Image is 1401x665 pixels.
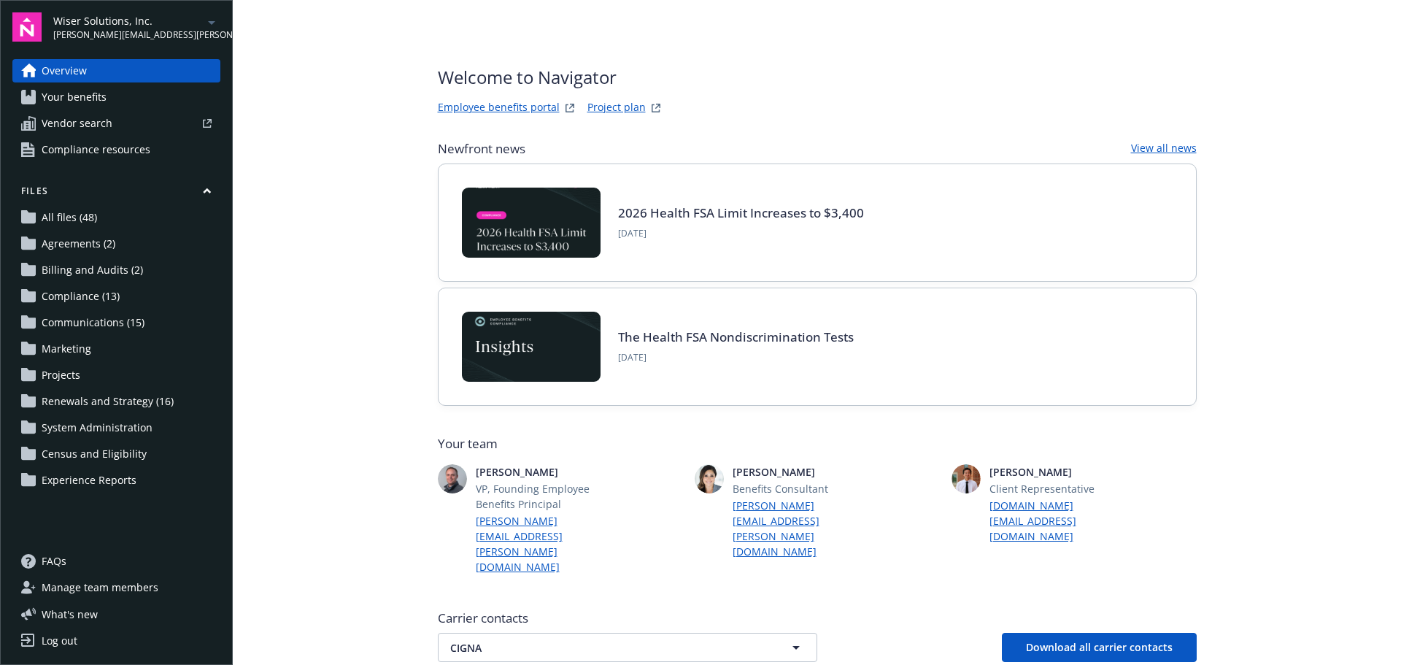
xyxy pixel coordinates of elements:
[42,337,91,361] span: Marketing
[12,258,220,282] a: Billing and Audits (2)
[42,85,107,109] span: Your benefits
[53,28,203,42] span: [PERSON_NAME][EMAIL_ADDRESS][PERSON_NAME][DOMAIN_NAME]
[12,112,220,135] a: Vendor search
[12,576,220,599] a: Manage team members
[42,285,120,308] span: Compliance (13)
[733,481,876,496] span: Benefits Consultant
[12,285,220,308] a: Compliance (13)
[989,498,1132,544] a: [DOMAIN_NAME][EMAIL_ADDRESS][DOMAIN_NAME]
[438,140,525,158] span: Newfront news
[12,390,220,413] a: Renewals and Strategy (16)
[42,442,147,466] span: Census and Eligibility
[476,464,619,480] span: [PERSON_NAME]
[647,99,665,117] a: projectPlanWebsite
[12,607,121,622] button: What's new
[989,464,1132,480] span: [PERSON_NAME]
[53,12,220,42] button: Wiser Solutions, Inc.[PERSON_NAME][EMAIL_ADDRESS][PERSON_NAME][DOMAIN_NAME]arrowDropDown
[12,12,42,42] img: navigator-logo.svg
[12,138,220,161] a: Compliance resources
[587,99,646,117] a: Project plan
[462,188,601,258] img: BLOG-Card Image - Compliance - 2026 Health FSA Limit Increases to $3,400.jpg
[476,481,619,512] span: VP, Founding Employee Benefits Principal
[42,112,112,135] span: Vendor search
[438,633,817,662] button: CIGNA
[438,464,467,493] img: photo
[618,328,854,345] a: The Health FSA Nondiscrimination Tests
[733,498,876,559] a: [PERSON_NAME][EMAIL_ADDRESS][PERSON_NAME][DOMAIN_NAME]
[12,232,220,255] a: Agreements (2)
[203,13,220,31] a: arrowDropDown
[42,258,143,282] span: Billing and Audits (2)
[476,513,619,574] a: [PERSON_NAME][EMAIL_ADDRESS][PERSON_NAME][DOMAIN_NAME]
[438,64,665,91] span: Welcome to Navigator
[42,59,87,82] span: Overview
[42,469,136,492] span: Experience Reports
[952,464,981,493] img: photo
[12,442,220,466] a: Census and Eligibility
[42,607,98,622] span: What ' s new
[12,364,220,387] a: Projects
[12,85,220,109] a: Your benefits
[42,390,174,413] span: Renewals and Strategy (16)
[12,311,220,334] a: Communications (15)
[12,59,220,82] a: Overview
[12,185,220,203] button: Files
[462,312,601,382] img: Card Image - EB Compliance Insights.png
[618,204,864,221] a: 2026 Health FSA Limit Increases to $3,400
[1131,140,1197,158] a: View all news
[438,610,1197,627] span: Carrier contacts
[42,138,150,161] span: Compliance resources
[12,416,220,439] a: System Administration
[1002,633,1197,662] button: Download all carrier contacts
[618,227,864,240] span: [DATE]
[733,464,876,480] span: [PERSON_NAME]
[42,364,80,387] span: Projects
[12,550,220,573] a: FAQs
[12,337,220,361] a: Marketing
[12,206,220,229] a: All files (48)
[53,13,203,28] span: Wiser Solutions, Inc.
[450,640,754,656] span: CIGNA
[695,464,724,493] img: photo
[42,550,66,573] span: FAQs
[1026,640,1173,654] span: Download all carrier contacts
[42,629,77,653] div: Log out
[42,576,158,599] span: Manage team members
[438,435,1197,453] span: Your team
[989,481,1132,496] span: Client Representative
[42,232,115,255] span: Agreements (2)
[42,416,153,439] span: System Administration
[438,99,560,117] a: Employee benefits portal
[12,469,220,492] a: Experience Reports
[42,311,144,334] span: Communications (15)
[42,206,97,229] span: All files (48)
[561,99,579,117] a: striveWebsite
[618,351,854,364] span: [DATE]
